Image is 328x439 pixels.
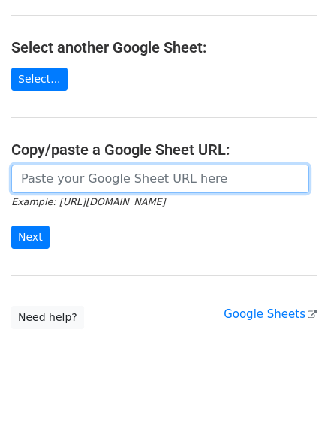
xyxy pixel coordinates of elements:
h4: Copy/paste a Google Sheet URL: [11,141,317,159]
input: Paste your Google Sheet URL here [11,165,309,193]
a: Google Sheets [224,307,317,321]
a: Select... [11,68,68,91]
h4: Select another Google Sheet: [11,38,317,56]
small: Example: [URL][DOMAIN_NAME] [11,196,165,207]
input: Next [11,226,50,249]
a: Need help? [11,306,84,329]
iframe: Chat Widget [253,367,328,439]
